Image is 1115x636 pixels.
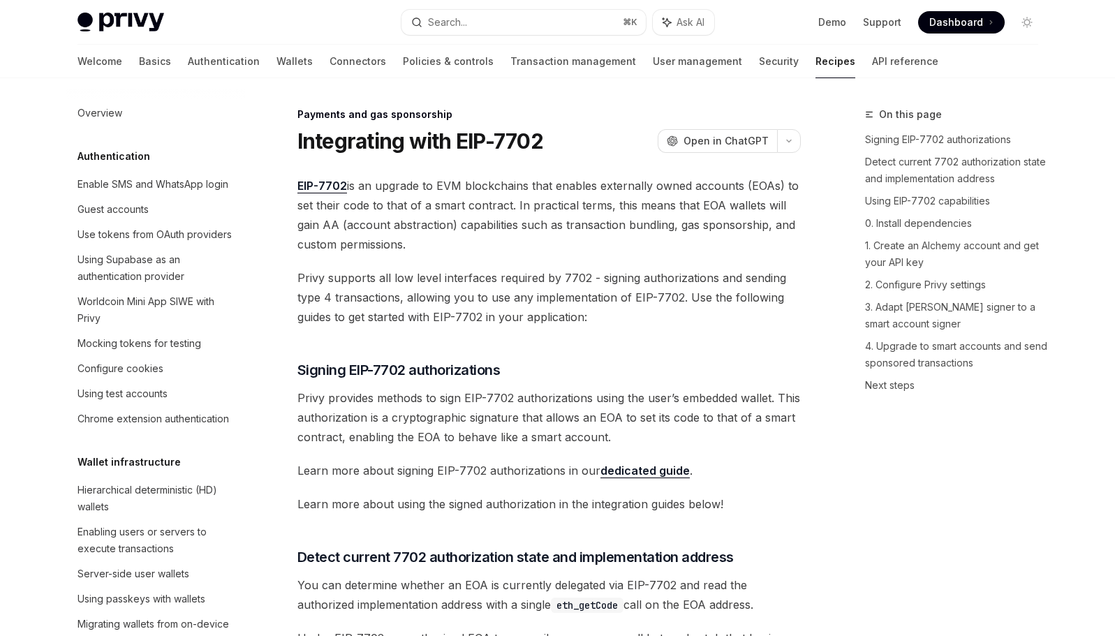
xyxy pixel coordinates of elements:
div: Using test accounts [77,385,168,402]
button: Ask AI [653,10,714,35]
div: Hierarchical deterministic (HD) wallets [77,482,237,515]
a: Detect current 7702 authorization state and implementation address [865,151,1049,190]
span: Learn more about signing EIP-7702 authorizations in our . [297,461,801,480]
a: Configure cookies [66,356,245,381]
div: Enable SMS and WhatsApp login [77,176,228,193]
button: Toggle dark mode [1016,11,1038,34]
a: Guest accounts [66,197,245,222]
a: Using EIP-7702 capabilities [865,190,1049,212]
a: Welcome [77,45,122,78]
a: Transaction management [510,45,636,78]
a: Signing EIP-7702 authorizations [865,128,1049,151]
button: Open in ChatGPT [658,129,777,153]
span: Ask AI [677,15,704,29]
span: is an upgrade to EVM blockchains that enables externally owned accounts (EOAs) to set their code ... [297,176,801,254]
a: Policies & controls [403,45,494,78]
a: 2. Configure Privy settings [865,274,1049,296]
a: Using passkeys with wallets [66,586,245,612]
div: Enabling users or servers to execute transactions [77,524,237,557]
a: 4. Upgrade to smart accounts and send sponsored transactions [865,335,1049,374]
a: Server-side user wallets [66,561,245,586]
a: Hierarchical deterministic (HD) wallets [66,478,245,519]
a: Enable SMS and WhatsApp login [66,172,245,197]
a: Using Supabase as an authentication provider [66,247,245,289]
span: Signing EIP-7702 authorizations [297,360,501,380]
a: Dashboard [918,11,1005,34]
a: Overview [66,101,245,126]
a: Use tokens from OAuth providers [66,222,245,247]
div: Mocking tokens for testing [77,335,201,352]
div: Use tokens from OAuth providers [77,226,232,243]
code: eth_getCode [551,598,623,613]
img: light logo [77,13,164,32]
a: Worldcoin Mini App SIWE with Privy [66,289,245,331]
a: Next steps [865,374,1049,397]
span: Dashboard [929,15,983,29]
div: Using Supabase as an authentication provider [77,251,237,285]
a: Authentication [188,45,260,78]
a: EIP-7702 [297,179,347,193]
span: Privy provides methods to sign EIP-7702 authorizations using the user’s embedded wallet. This aut... [297,388,801,447]
span: Learn more about using the signed authorization in the integration guides below! [297,494,801,514]
a: 0. Install dependencies [865,212,1049,235]
a: Chrome extension authentication [66,406,245,431]
div: Worldcoin Mini App SIWE with Privy [77,293,237,327]
span: ⌘ K [623,17,637,28]
span: Detect current 7702 authorization state and implementation address [297,547,734,567]
h5: Authentication [77,148,150,165]
span: On this page [879,106,942,123]
a: Support [863,15,901,29]
div: Server-side user wallets [77,565,189,582]
h5: Wallet infrastructure [77,454,181,471]
a: Recipes [815,45,855,78]
a: Using test accounts [66,381,245,406]
span: Open in ChatGPT [684,134,769,148]
div: Guest accounts [77,201,149,218]
a: API reference [872,45,938,78]
a: Enabling users or servers to execute transactions [66,519,245,561]
span: Privy supports all low level interfaces required by 7702 - signing authorizations and sending typ... [297,268,801,327]
a: Mocking tokens for testing [66,331,245,356]
h1: Integrating with EIP-7702 [297,128,543,154]
a: 3. Adapt [PERSON_NAME] signer to a smart account signer [865,296,1049,335]
a: 1. Create an Alchemy account and get your API key [865,235,1049,274]
a: Connectors [330,45,386,78]
button: Search...⌘K [401,10,646,35]
a: Wallets [276,45,313,78]
a: User management [653,45,742,78]
div: Overview [77,105,122,121]
span: You can determine whether an EOA is currently delegated via EIP-7702 and read the authorized impl... [297,575,801,614]
div: Payments and gas sponsorship [297,108,801,121]
a: Basics [139,45,171,78]
a: Security [759,45,799,78]
div: Using passkeys with wallets [77,591,205,607]
div: Search... [428,14,467,31]
a: Demo [818,15,846,29]
div: Chrome extension authentication [77,411,229,427]
a: dedicated guide [600,464,690,478]
div: Configure cookies [77,360,163,377]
